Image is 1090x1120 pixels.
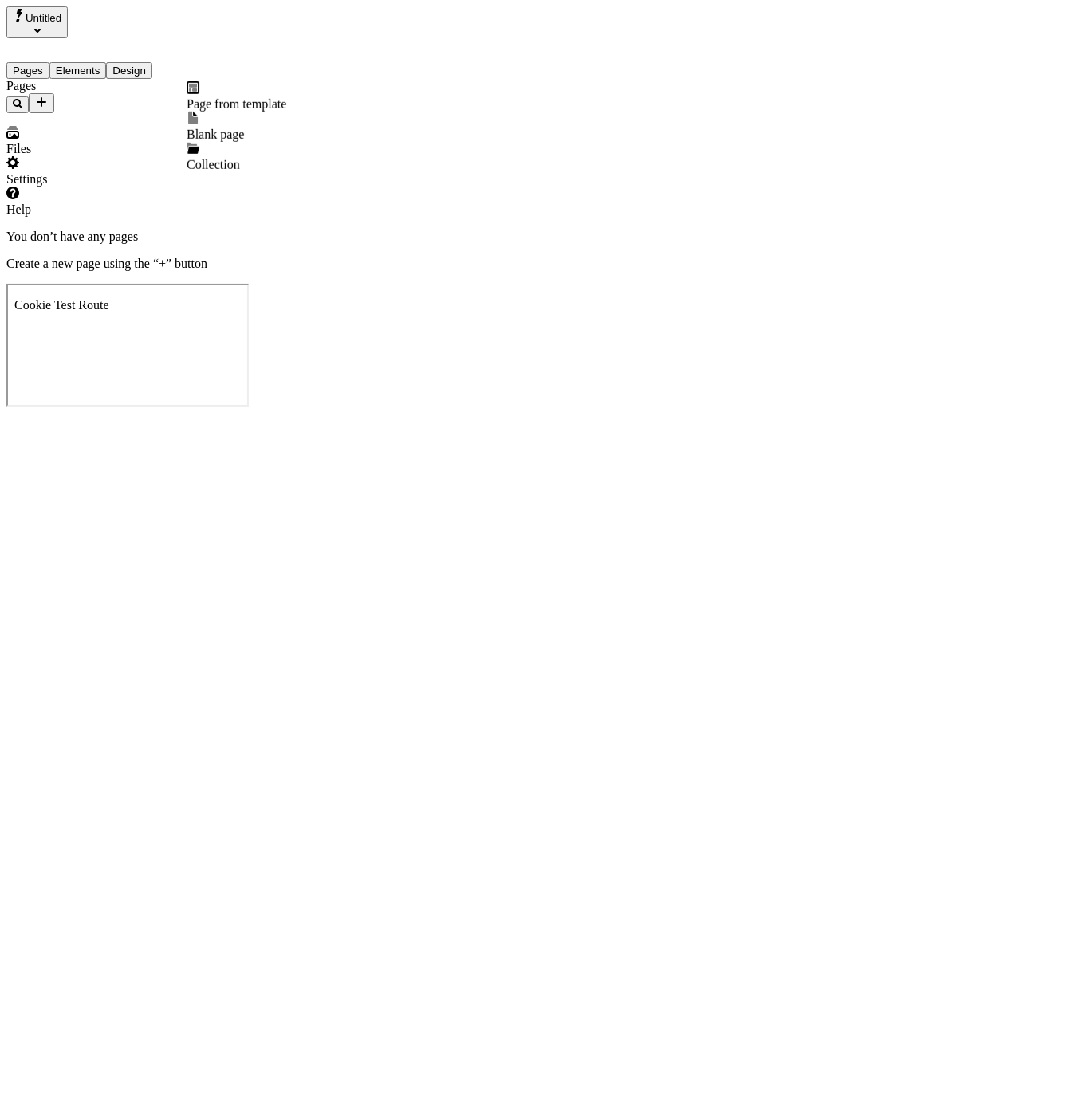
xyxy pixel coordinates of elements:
div: Pages [6,79,198,93]
span: Blank page [187,128,244,141]
div: Help [6,202,198,217]
button: Select site [6,6,68,38]
button: Pages [6,62,49,79]
div: Add new [187,81,286,172]
button: Add new [29,93,54,113]
button: Elements [49,62,107,79]
span: Page from template [187,97,286,111]
div: Files [6,142,198,156]
p: You don’t have any pages [6,230,1084,244]
span: Collection [187,158,240,171]
iframe: Cookie Feature Detection [6,284,249,407]
span: Untitled [26,12,61,24]
p: Create a new page using the “+” button [6,257,1084,271]
button: Design [106,62,152,79]
div: Settings [6,172,198,187]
